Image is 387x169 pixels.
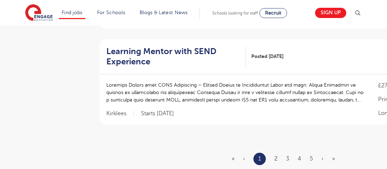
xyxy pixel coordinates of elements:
[274,156,277,162] a: 2
[265,10,281,16] span: Recruit
[232,156,235,162] span: «
[251,53,284,60] span: Posted [DATE]
[25,4,53,22] img: Engage Education
[298,156,301,162] a: 4
[315,8,346,18] a: Sign up
[321,156,324,162] a: Next
[243,156,245,162] span: ‹
[310,156,313,162] a: 5
[286,156,289,162] a: 3
[258,154,261,163] a: 1
[259,8,287,18] a: Recruit
[106,46,246,67] a: Learning Mentor with SEND Experience
[97,10,125,15] a: For Schools
[140,10,188,15] a: Blogs & Latest News
[106,81,364,104] p: Loremips Dolors amet CONS Adipiscing – Elitsed Doeius te Incididuntut Labor etd magn: Aliqua Enim...
[62,10,83,15] a: Find jobs
[141,110,174,117] p: Starts [DATE]
[106,46,240,67] h2: Learning Mentor with SEND Experience
[212,11,258,16] span: Schools looking for staff
[332,156,335,162] a: Last
[106,110,134,117] span: Kirklees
